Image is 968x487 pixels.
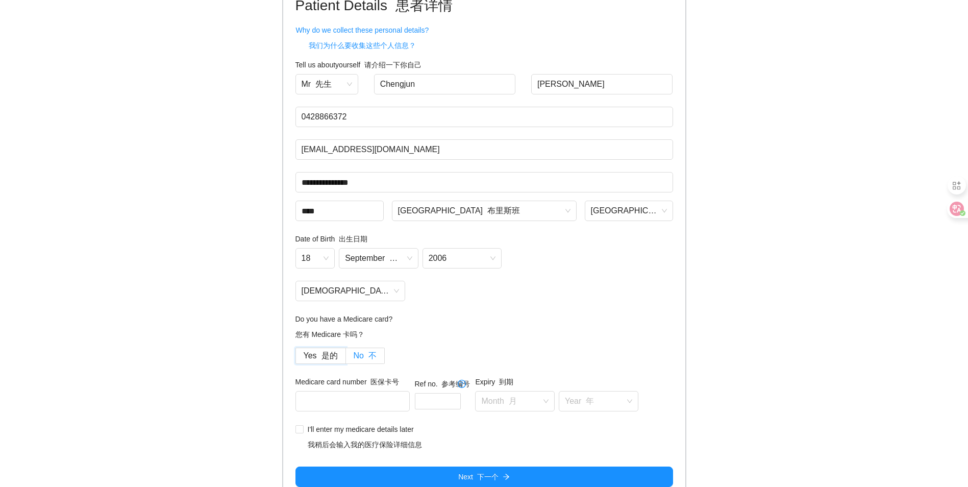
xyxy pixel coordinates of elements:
button: question-circle [454,376,470,392]
span: Male [302,283,400,299]
span: 18 [302,251,329,266]
span: Mr [302,77,352,92]
span: Brisbane [398,203,570,218]
font: 布里斯班 [487,206,520,215]
font: 到期 [499,378,513,386]
span: 2006 [429,251,496,266]
font: 我们为什么要收集这些个人信息？ [309,41,416,50]
h4: Do you have a Medicare card? [295,313,673,344]
font: 不 [368,351,377,360]
span: Next [458,471,499,482]
span: arrow-right [503,473,510,481]
h4: Ref no. [415,378,470,389]
input: Email [295,139,673,160]
h4: Date of Birth [295,233,673,245]
span: No [354,351,377,360]
input: Phone Number [295,107,673,127]
input: Last Name [531,74,673,94]
input: First Name [374,74,516,94]
font: 您有 Medicare 卡吗？ [295,330,364,338]
span: I'll enter my medicare details later [304,424,426,454]
font: 九月 [389,254,406,262]
font: 请介绍一下你自己 [364,61,421,69]
span: Yes [304,351,338,360]
font: 男性 [397,286,413,295]
span: Why do we collect these personal details? [296,25,429,55]
font: 是的 [321,351,338,360]
span: question-circle [454,380,469,388]
font: 医保卡号 [370,378,399,386]
font: 出生日期 [339,235,367,243]
h4: Expiry [475,376,638,387]
font: 参考编号 [441,380,470,388]
font: 先生 [315,80,332,88]
h4: Medicare card number [295,376,410,387]
h4: Tell us about yourself [295,59,673,70]
span: September [345,251,412,266]
span: Queensland [591,203,667,218]
button: Next 下一个arrow-right [295,467,673,487]
font: 我稍后会输入我的医疗保险详细信息 [308,441,422,449]
font: 下一个 [477,473,499,481]
button: Why do we collect these personal details?我们为什么要收集这些个人信息？ [295,24,430,40]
